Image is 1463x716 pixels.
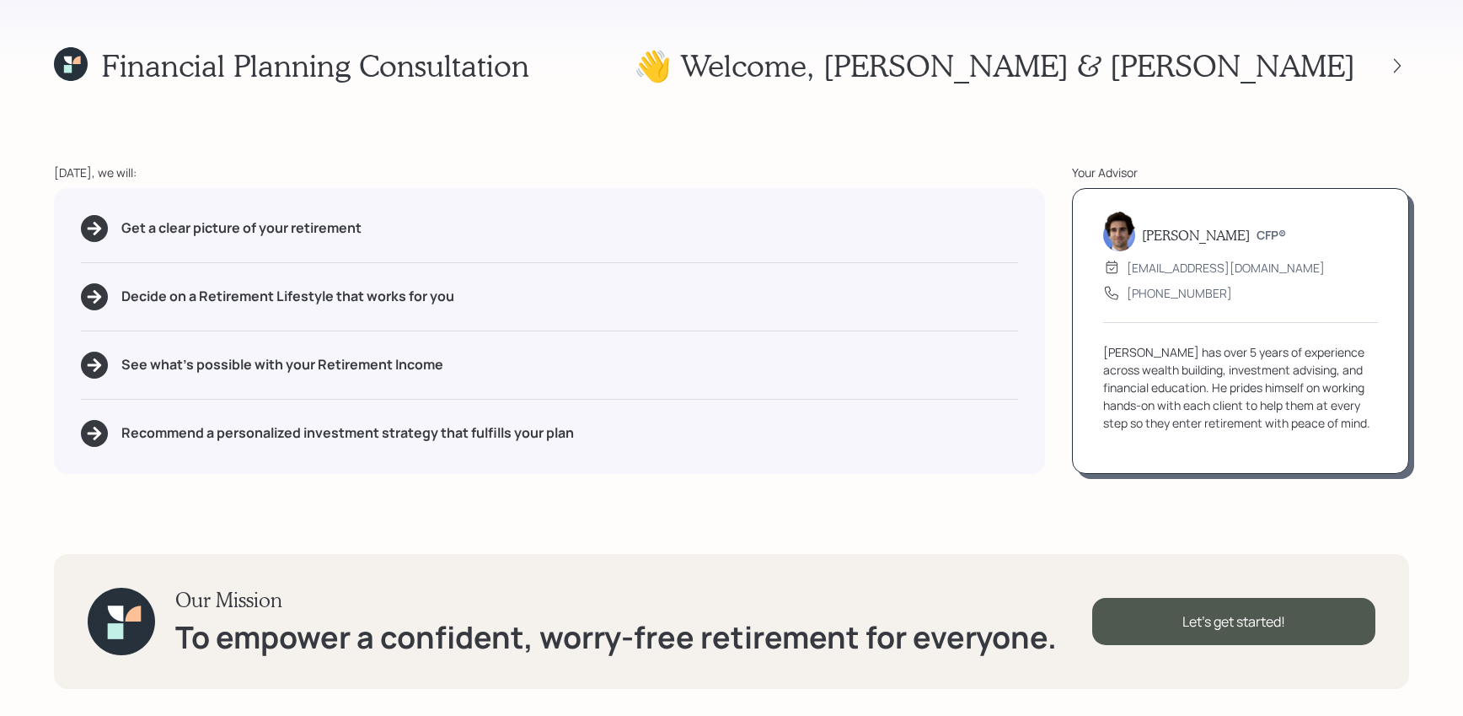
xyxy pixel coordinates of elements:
div: Let's get started! [1092,598,1375,645]
div: [PHONE_NUMBER] [1127,284,1232,302]
div: [PERSON_NAME] has over 5 years of experience across wealth building, investment advising, and fin... [1103,343,1378,432]
div: [EMAIL_ADDRESS][DOMAIN_NAME] [1127,259,1325,277]
h1: Financial Planning Consultation [101,47,529,83]
h5: Get a clear picture of your retirement [121,220,362,236]
div: [DATE], we will: [54,164,1045,181]
h1: 👋 Welcome , [PERSON_NAME] & [PERSON_NAME] [634,47,1355,83]
h3: Our Mission [175,588,1057,612]
h5: [PERSON_NAME] [1142,227,1250,243]
div: Your Advisor [1072,164,1409,181]
h5: Recommend a personalized investment strategy that fulfills your plan [121,425,574,441]
h1: To empower a confident, worry-free retirement for everyone. [175,619,1057,655]
h5: Decide on a Retirement Lifestyle that works for you [121,288,454,304]
img: harrison-schaefer-headshot-2.png [1103,211,1135,251]
h6: CFP® [1257,229,1286,243]
h5: See what's possible with your Retirement Income [121,357,443,373]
